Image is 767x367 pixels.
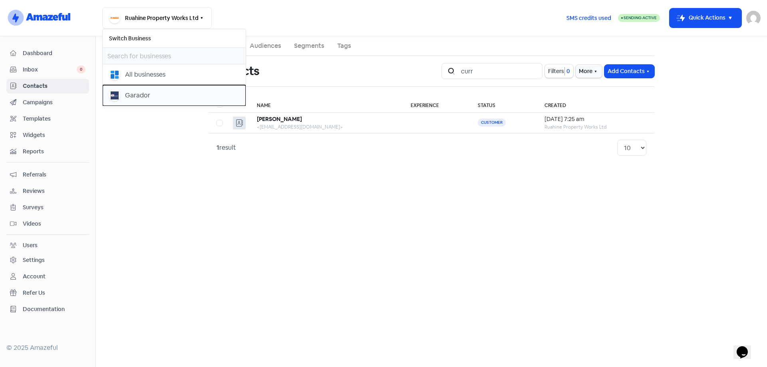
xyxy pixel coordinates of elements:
[6,128,89,143] a: Widgets
[103,64,246,85] button: All businesses
[544,115,646,123] div: [DATE] 7:25 am
[6,144,89,159] a: Reports
[6,62,89,77] a: Inbox 0
[545,64,573,78] button: Filters0
[23,203,85,212] span: Surveys
[733,335,759,359] iframe: chat widget
[6,184,89,198] a: Reviews
[403,96,470,113] th: Experience
[6,167,89,182] a: Referrals
[23,115,85,123] span: Templates
[618,13,660,23] a: Sending Active
[103,29,246,48] h6: Switch Business
[576,65,602,78] button: More
[103,85,246,106] button: Garador
[23,147,85,156] span: Reports
[337,41,351,51] a: Tags
[566,14,611,22] span: SMS credits used
[6,111,89,126] a: Templates
[257,115,302,123] b: [PERSON_NAME]
[6,216,89,231] a: Videos
[77,65,85,73] span: 0
[23,220,85,228] span: Videos
[624,15,657,20] span: Sending Active
[560,13,618,22] a: SMS credits used
[6,95,89,110] a: Campaigns
[544,123,646,131] div: Ruahine Property Works Ltd
[548,67,564,75] span: Filters
[23,272,46,281] div: Account
[125,70,165,79] div: All businesses
[23,49,85,58] span: Dashboard
[470,96,536,113] th: Status
[249,96,403,113] th: Name
[23,289,85,297] span: Refer Us
[23,171,85,179] span: Referrals
[217,143,236,153] div: result
[103,48,246,64] input: Search for businesses
[6,269,89,284] a: Account
[746,11,761,25] img: User
[217,143,219,152] strong: 1
[6,343,89,353] div: © 2025 Amazeful
[102,7,212,29] button: Ruahine Property Works Ltd
[23,256,45,264] div: Settings
[565,67,570,75] span: 0
[6,79,89,93] a: Contacts
[125,91,150,100] div: Garador
[456,63,542,79] input: Search
[23,98,85,107] span: Campaigns
[6,46,89,61] a: Dashboard
[6,200,89,215] a: Surveys
[23,305,85,313] span: Documentation
[23,241,38,250] div: Users
[23,131,85,139] span: Widgets
[23,187,85,195] span: Reviews
[294,41,324,51] a: Segments
[6,302,89,317] a: Documentation
[670,8,741,28] button: Quick Actions
[537,96,654,113] th: Created
[6,253,89,268] a: Settings
[6,286,89,300] a: Refer Us
[478,119,506,127] span: Customer
[23,65,77,74] span: Inbox
[250,41,281,51] a: Audiences
[6,238,89,253] a: Users
[257,123,395,131] div: <[EMAIL_ADDRESS][DOMAIN_NAME]>
[604,65,654,78] button: Add Contacts
[23,82,85,90] span: Contacts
